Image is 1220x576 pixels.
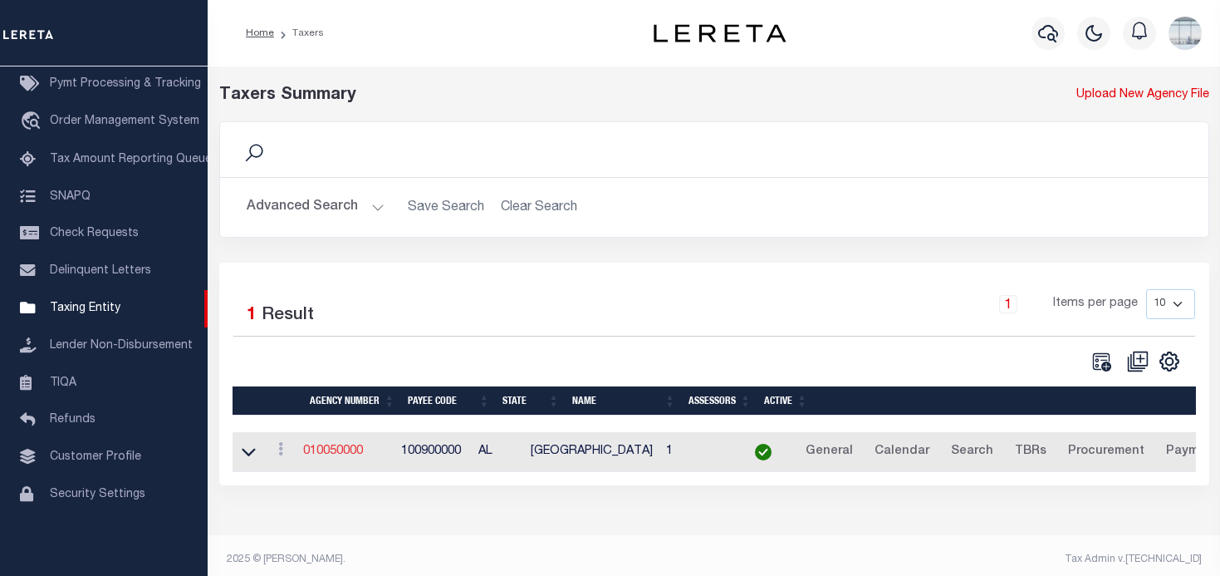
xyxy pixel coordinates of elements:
a: Upload New Agency File [1076,86,1209,105]
span: Order Management System [50,116,199,127]
span: Delinquent Letters [50,265,151,277]
th: Payee Code: activate to sort column ascending [401,386,496,416]
th: Agency Number: activate to sort column ascending [303,386,401,416]
div: Taxers Summary [219,83,956,108]
a: Procurement [1061,439,1152,465]
td: [GEOGRAPHIC_DATA] [524,432,659,473]
td: AL [472,432,524,473]
span: Refunds [50,414,96,426]
button: Advanced Search [247,191,385,224]
th: Assessors: activate to sort column ascending [682,386,757,416]
th: Name: activate to sort column ascending [566,386,682,416]
span: Customer Profile [50,451,141,463]
span: SNAPQ [50,190,91,202]
span: TIQA [50,377,76,388]
span: Items per page [1053,295,1138,313]
a: 010050000 [303,446,363,457]
a: Calendar [867,439,937,465]
a: TBRs [1007,439,1054,465]
span: Lender Non-Disbursement [50,340,193,352]
a: 1 [999,295,1017,313]
li: Taxers [274,26,324,41]
span: 1 [247,307,257,324]
td: 1 [659,432,735,473]
span: Pymt Processing & Tracking [50,78,201,90]
span: Check Requests [50,228,139,239]
th: State: activate to sort column ascending [496,386,566,416]
div: Tax Admin v.[TECHNICAL_ID] [727,552,1202,567]
a: Home [246,28,274,38]
img: check-icon-green.svg [755,444,772,460]
a: Search [943,439,1001,465]
td: 100900000 [394,432,472,473]
th: Active: activate to sort column ascending [757,386,814,416]
label: Result [262,303,314,329]
img: logo-dark.svg [654,24,786,42]
span: Taxing Entity [50,303,120,314]
span: Tax Amount Reporting Queue [50,154,212,165]
i: travel_explore [20,111,47,133]
a: General [798,439,860,465]
div: 2025 © [PERSON_NAME]. [214,552,714,567]
span: Security Settings [50,489,145,500]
